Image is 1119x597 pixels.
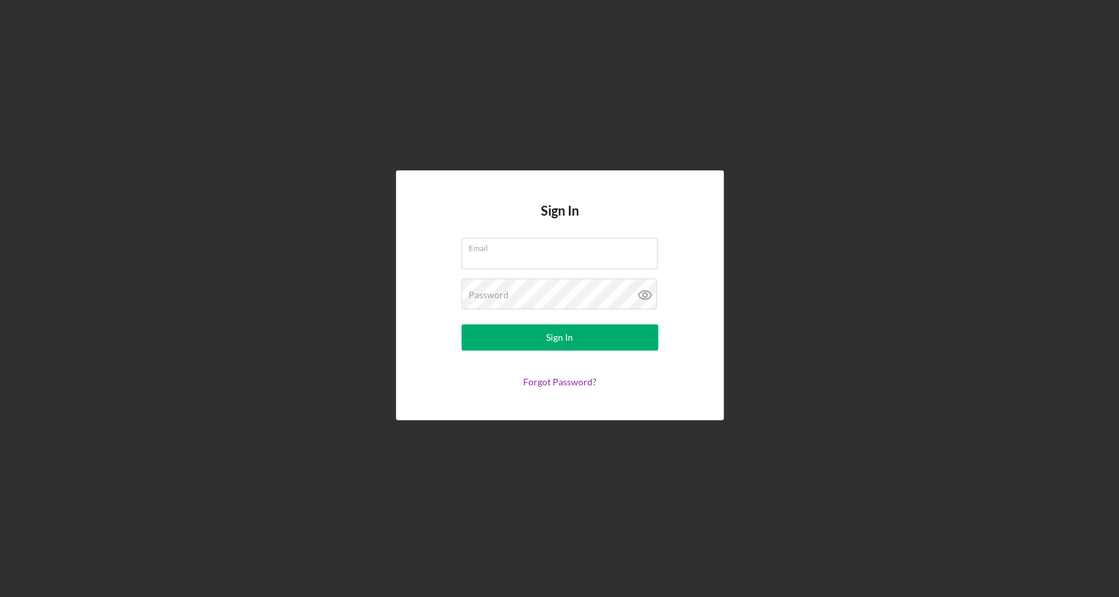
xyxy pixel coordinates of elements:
button: Sign In [461,324,658,351]
label: Email [469,239,658,253]
a: Forgot Password? [523,376,597,387]
h4: Sign In [541,203,579,238]
div: Sign In [546,324,573,351]
label: Password [469,290,509,300]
